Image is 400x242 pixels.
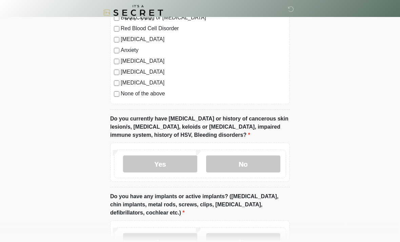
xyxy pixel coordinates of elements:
label: None of the above [121,90,286,98]
label: [MEDICAL_DATA] [121,36,286,44]
input: [MEDICAL_DATA] [114,81,119,86]
img: It's A Secret Med Spa Logo [103,5,163,20]
label: [MEDICAL_DATA] [121,79,286,87]
input: [MEDICAL_DATA] [114,37,119,43]
label: No [206,156,280,173]
label: [MEDICAL_DATA] [121,57,286,66]
label: Anxiety [121,46,286,55]
input: [MEDICAL_DATA] [114,70,119,75]
label: Yes [123,156,197,173]
label: [MEDICAL_DATA] [121,68,286,76]
input: None of the above [114,92,119,97]
input: Red Blood Cell Disorder [114,26,119,32]
input: Anxiety [114,48,119,54]
label: Do you have any implants or active implants? ([MEDICAL_DATA], chin implants, metal rods, screws, ... [110,193,290,217]
input: [MEDICAL_DATA] [114,59,119,64]
label: Do you currently have [MEDICAL_DATA] or history of cancerous skin lesion/s, [MEDICAL_DATA], keloi... [110,115,290,139]
label: Red Blood Cell Disorder [121,25,286,33]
